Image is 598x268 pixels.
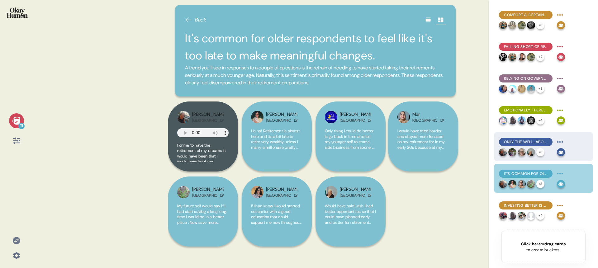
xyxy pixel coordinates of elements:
[518,21,526,29] img: profilepic_31435482439399280.jpg
[397,111,410,123] img: profilepic_24471541229170117.jpg
[192,193,224,198] div: [GEOGRAPHIC_DATA]
[251,111,263,123] img: profilepic_24585364244436858.jpg
[508,212,516,220] img: profilepic_25116751187929942.jpg
[177,111,190,123] img: profilepic_24826764413627536.jpg
[536,148,544,156] div: + 3
[518,85,526,93] img: profilepic_9828306620605830.jpg
[499,21,507,29] img: profilepic_24401664676138895.jpg
[499,212,507,220] img: profilepic_24531265989874100.jpg
[185,64,446,87] span: A trend you'll see in responses to a couple of questions is the refrain of needing to have starte...
[536,116,544,125] div: + 4
[518,116,526,125] img: profilepic_24375239158771412.jpg
[536,180,544,188] div: + 3
[7,7,28,18] img: okayhuman.3b1b6348.png
[266,111,297,118] div: [PERSON_NAME]
[412,118,444,123] div: [GEOGRAPHIC_DATA]
[504,12,548,18] span: Comfort & certainty are key retirement goals, not luxury - but even this feels out of reach to many.
[504,107,548,113] span: Emotionally, there's a movement from excitement, to nervousness, to certainty - for better or worse.
[508,53,516,61] img: profilepic_24401664676138895.jpg
[521,241,541,247] span: Click here
[177,186,190,198] img: profilepic_24518675424437844.jpg
[325,128,375,161] span: Only thing I could do better is go back in time and tell my younger self to start a side business...
[518,53,526,61] img: profilepic_24308118798856874.jpg
[536,85,544,93] div: + 3
[340,186,371,193] div: [PERSON_NAME]
[192,186,224,193] div: [PERSON_NAME]
[527,85,535,93] img: profilepic_31178434158438748.jpg
[504,76,548,81] span: Relying on government pensions alone is a surefire path towards that "bad" retirement.
[518,148,526,156] img: profilepic_24621272254174044.jpg
[518,212,526,220] img: profilepic_31224198563861517.jpg
[504,139,548,145] span: Only the well-above-average can feel truly confident.
[251,128,302,243] span: Ha ha! Retirement is almost here and its a bit late to retire very wealthy unless I marry a milli...
[518,180,526,188] img: profilepic_24471541229170117.jpg
[527,212,535,220] img: profilepic_31928556443424980.jpg
[192,118,224,123] div: [GEOGRAPHIC_DATA]
[397,128,445,161] span: I would have tried harder and stayed more focused on my retirement for in my early 20s because at...
[412,111,444,118] div: Mar
[508,148,516,156] img: profilepic_24711945158438825.jpg
[499,148,507,156] img: profilepic_24826764413627536.jpg
[536,53,544,61] div: + 2
[177,203,226,230] span: My future self would say if i had start savibg a long long time i would be in a better place . No...
[340,111,371,118] div: [PERSON_NAME]
[508,180,516,188] img: profilepic_24585364244436858.jpg
[504,171,548,176] span: It's common for older respondents to feel like it's too late to make meaningful changes.
[499,85,507,93] img: profilepic_23917727881238584.jpg
[499,116,507,125] img: profilepic_24908849488722739.jpg
[192,111,224,118] div: [PERSON_NAME]
[195,16,206,24] span: Back
[527,53,535,61] img: profilepic_31435482439399280.jpg
[508,85,516,93] img: profilepic_31052252047755520.jpg
[504,44,548,49] span: Falling short of retirement goals feels to many like personal failure.
[527,116,535,125] img: profilepic_8752872518170327.jpg
[251,203,302,230] span: If I had know I would started out earlier with a good education that could support me now through...
[340,118,371,123] div: [GEOGRAPHIC_DATA]
[508,21,516,29] img: profilepic_24469700719360319.jpg
[527,180,535,188] img: profilepic_24518675424437844.jpg
[499,53,507,61] img: profilepic_24346946454933144.jpg
[266,186,297,193] div: [PERSON_NAME]
[185,30,446,64] h2: It's common for older respondents to feel like it's too late to make meaningful changes.
[521,241,566,253] div: or to create buckets.
[527,148,535,156] img: profilepic_24759274263711321.jpg
[325,186,337,198] img: profilepic_24759274263711321.jpg
[527,21,535,29] img: profilepic_24569967896027150.jpg
[536,21,544,29] div: + 3
[325,111,337,123] img: profilepic_24770760612556959.jpg
[18,123,25,129] div: 11
[340,193,371,198] div: [GEOGRAPHIC_DATA]
[499,180,507,188] img: profilepic_24826764413627536.jpg
[544,241,566,247] span: drag cards
[325,203,376,225] span: Would have said wish I had better opportunities so that I could have planned early and better for...
[251,186,263,198] img: profilepic_25215532241368015.jpg
[508,116,516,125] img: profilepic_25116751187929942.jpg
[266,118,297,123] div: [GEOGRAPHIC_DATA]
[266,193,297,198] div: [GEOGRAPHIC_DATA]
[504,203,548,208] span: Investing better is a top priority, but many feel they lack resources.
[536,212,544,220] div: + 4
